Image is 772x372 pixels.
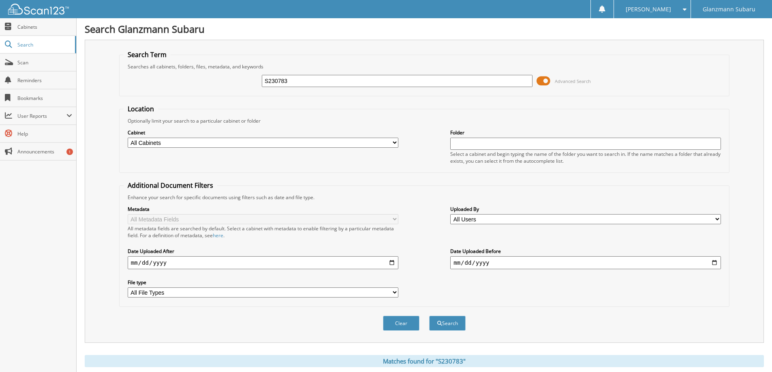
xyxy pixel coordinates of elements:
[17,23,72,30] span: Cabinets
[450,151,721,164] div: Select a cabinet and begin typing the name of the folder you want to search in. If the name match...
[17,41,71,48] span: Search
[17,130,72,137] span: Help
[450,248,721,255] label: Date Uploaded Before
[429,316,466,331] button: Search
[450,256,721,269] input: end
[17,59,72,66] span: Scan
[450,206,721,213] label: Uploaded By
[85,355,764,367] div: Matches found for "S230783"
[17,95,72,102] span: Bookmarks
[17,148,72,155] span: Announcements
[124,117,725,124] div: Optionally limit your search to a particular cabinet or folder
[555,78,591,84] span: Advanced Search
[17,113,66,119] span: User Reports
[8,4,69,15] img: scan123-logo-white.svg
[128,206,398,213] label: Metadata
[124,104,158,113] legend: Location
[124,50,171,59] legend: Search Term
[626,7,671,12] span: [PERSON_NAME]
[213,232,223,239] a: here
[128,129,398,136] label: Cabinet
[128,256,398,269] input: start
[450,129,721,136] label: Folder
[128,279,398,286] label: File type
[383,316,419,331] button: Clear
[124,194,725,201] div: Enhance your search for specific documents using filters such as date and file type.
[124,181,217,190] legend: Additional Document Filters
[128,248,398,255] label: Date Uploaded After
[703,7,755,12] span: Glanzmann Subaru
[124,63,725,70] div: Searches all cabinets, folders, files, metadata, and keywords
[128,225,398,239] div: All metadata fields are searched by default. Select a cabinet with metadata to enable filtering b...
[66,149,73,155] div: 1
[85,22,764,36] h1: Search Glanzmann Subaru
[17,77,72,84] span: Reminders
